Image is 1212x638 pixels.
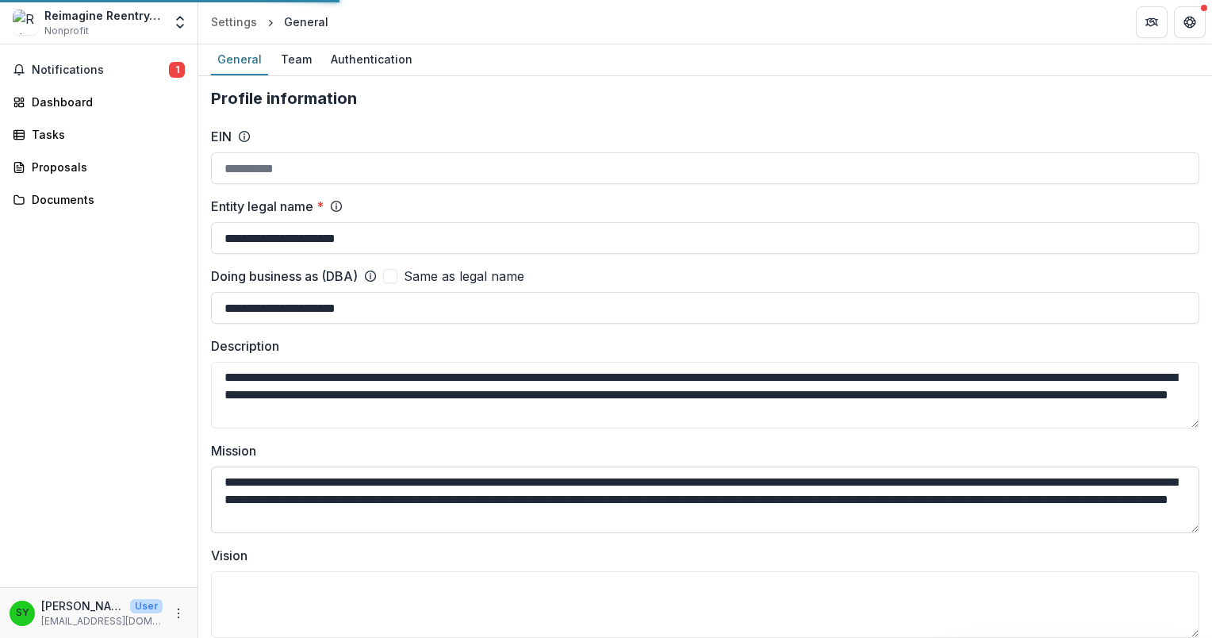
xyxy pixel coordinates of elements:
[13,10,38,35] img: Reimagine Reentry, Inc.
[6,121,191,148] a: Tasks
[404,267,524,286] span: Same as legal name
[205,10,335,33] nav: breadcrumb
[6,154,191,180] a: Proposals
[211,48,268,71] div: General
[44,24,89,38] span: Nonprofit
[1136,6,1168,38] button: Partners
[324,48,419,71] div: Authentication
[169,604,188,623] button: More
[205,10,263,33] a: Settings
[6,57,191,83] button: Notifications1
[211,267,358,286] label: Doing business as (DBA)
[1174,6,1206,38] button: Get Help
[32,94,178,110] div: Dashboard
[32,126,178,143] div: Tasks
[324,44,419,75] a: Authentication
[211,197,324,216] label: Entity legal name
[274,44,318,75] a: Team
[211,127,232,146] label: EIN
[6,89,191,115] a: Dashboard
[32,63,169,77] span: Notifications
[44,7,163,24] div: Reimagine Reentry, Inc.
[211,13,257,30] div: Settings
[211,546,1190,565] label: Vision
[16,608,29,618] div: Sydney Yates
[6,186,191,213] a: Documents
[211,441,1190,460] label: Mission
[32,191,178,208] div: Documents
[169,62,185,78] span: 1
[169,6,191,38] button: Open entity switcher
[211,44,268,75] a: General
[211,89,1199,108] h2: Profile information
[41,598,124,614] p: [PERSON_NAME]
[41,614,163,628] p: [EMAIL_ADDRESS][DOMAIN_NAME]
[130,599,163,613] p: User
[274,48,318,71] div: Team
[284,13,328,30] div: General
[211,336,1190,356] label: Description
[32,159,178,175] div: Proposals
